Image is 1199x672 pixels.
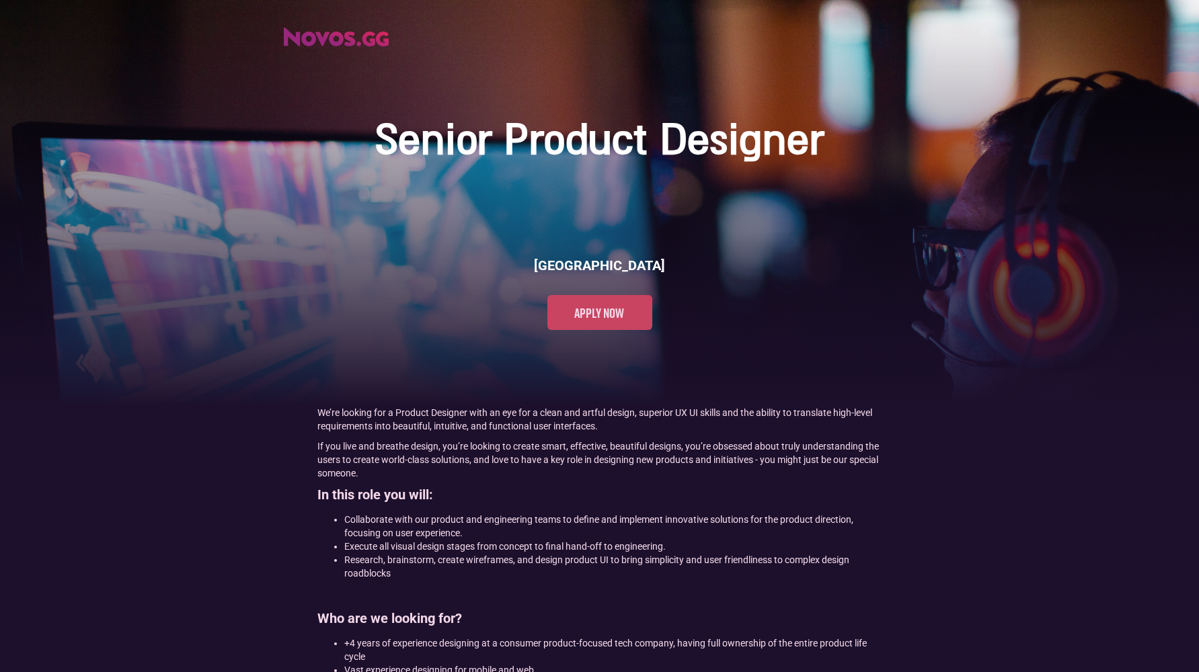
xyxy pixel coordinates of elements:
p: If you live and breathe design, you’re looking to create smart, effective, beautiful designs, you... [317,439,882,480]
strong: Who are we looking for? [317,610,462,626]
li: Execute all visual design stages from concept to final hand-off to engineering. [344,540,882,553]
li: +4 years of experience designing at a consumer product-focused tech company, having full ownershi... [344,636,882,663]
h1: Senior Product Designer [375,116,824,169]
a: Apply now [547,295,652,330]
h6: [GEOGRAPHIC_DATA] [534,256,665,275]
li: Research, brainstorm, create wireframes, and design product UI to bring simplicity and user frien... [344,553,882,580]
li: Collaborate with our product and engineering teams to define and implement innovative solutions f... [344,513,882,540]
strong: In this role you will: [317,487,433,503]
p: We’re looking for a Product Designer with an eye for a clean and artful design, superior UX UI sk... [317,406,882,433]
